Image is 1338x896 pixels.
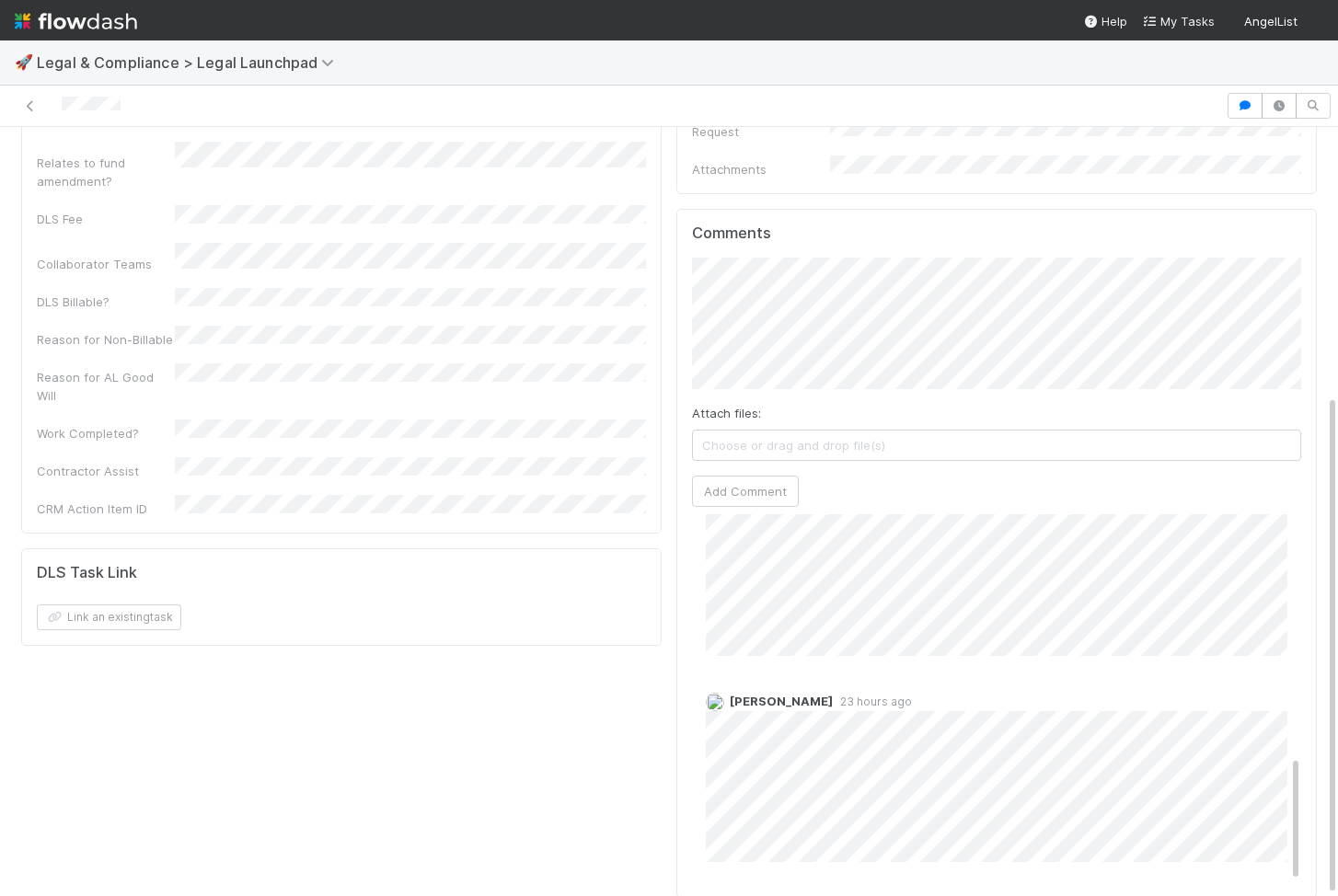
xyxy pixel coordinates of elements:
[37,604,181,630] button: Link an existingtask
[692,404,761,422] label: Attach files:
[37,368,175,405] div: Reason for AL Good Will
[692,224,1301,243] h5: Comments
[1083,12,1127,30] div: Help
[692,476,799,507] button: Add Comment
[730,694,833,708] span: [PERSON_NAME]
[37,500,175,518] div: CRM Action Item ID
[37,424,175,442] div: Work Completed?
[37,154,175,190] div: Relates to fund amendment?
[15,54,33,70] span: 🚀
[693,431,1300,460] span: Choose or drag and drop file(s)
[37,255,175,273] div: Collaborator Teams
[1305,13,1323,31] img: avatar_7d83f73c-397d-4044-baf2-bb2da42e298f.png
[37,462,175,480] div: Contractor Assist
[15,6,137,37] img: logo-inverted-e16ddd16eac7371096b0.svg
[706,693,724,711] img: avatar_cd087ddc-540b-4a45-9726-71183506ed6a.png
[692,160,830,178] div: Attachments
[692,122,830,141] div: Request
[37,293,175,311] div: DLS Billable?
[37,210,175,228] div: DLS Fee
[37,564,137,582] h5: DLS Task Link
[1142,12,1215,30] a: My Tasks
[1244,14,1298,29] span: AngelList
[1142,14,1215,29] span: My Tasks
[37,330,175,349] div: Reason for Non-Billable
[37,53,343,72] span: Legal & Compliance > Legal Launchpad
[833,695,912,708] span: 23 hours ago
